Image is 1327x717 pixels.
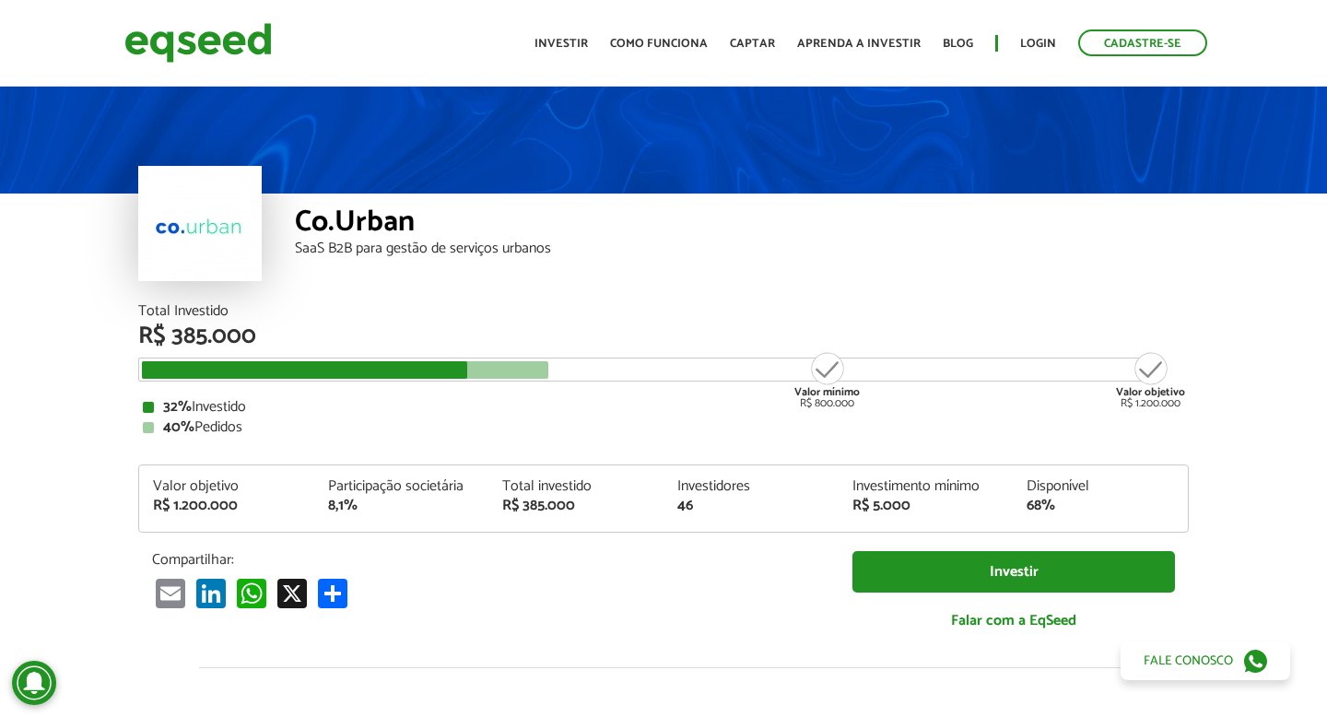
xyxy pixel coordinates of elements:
a: Cadastre-se [1078,29,1207,56]
div: R$ 385.000 [138,324,1189,348]
div: R$ 800.000 [793,350,862,409]
a: X [274,578,311,608]
div: Investidores [677,479,825,494]
div: Investimento mínimo [852,479,1000,494]
div: Participação societária [328,479,476,494]
a: Falar com a EqSeed [852,602,1175,640]
div: Investido [143,400,1184,415]
div: 46 [677,499,825,513]
strong: 40% [163,415,194,440]
a: Login [1020,38,1056,50]
img: EqSeed [124,18,272,67]
a: Investir [534,38,588,50]
a: Aprenda a investir [797,38,921,50]
div: R$ 385.000 [502,499,650,513]
div: Total investido [502,479,650,494]
a: Blog [943,38,973,50]
div: 8,1% [328,499,476,513]
div: Co.Urban [295,207,1189,241]
p: Compartilhar: [152,551,825,569]
strong: Valor mínimo [794,383,860,401]
a: Investir [852,551,1175,593]
div: SaaS B2B para gestão de serviços urbanos [295,241,1189,256]
strong: 32% [163,394,192,419]
div: R$ 1.200.000 [1116,350,1185,409]
strong: Valor objetivo [1116,383,1185,401]
div: Valor objetivo [153,479,300,494]
div: R$ 1.200.000 [153,499,300,513]
div: 68% [1027,499,1174,513]
a: Como funciona [610,38,708,50]
div: R$ 5.000 [852,499,1000,513]
a: Share [314,578,351,608]
a: Captar [730,38,775,50]
div: Total Investido [138,304,1189,319]
a: Email [152,578,189,608]
a: WhatsApp [233,578,270,608]
a: LinkedIn [193,578,229,608]
a: Fale conosco [1121,641,1290,680]
div: Disponível [1027,479,1174,494]
div: Pedidos [143,420,1184,435]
